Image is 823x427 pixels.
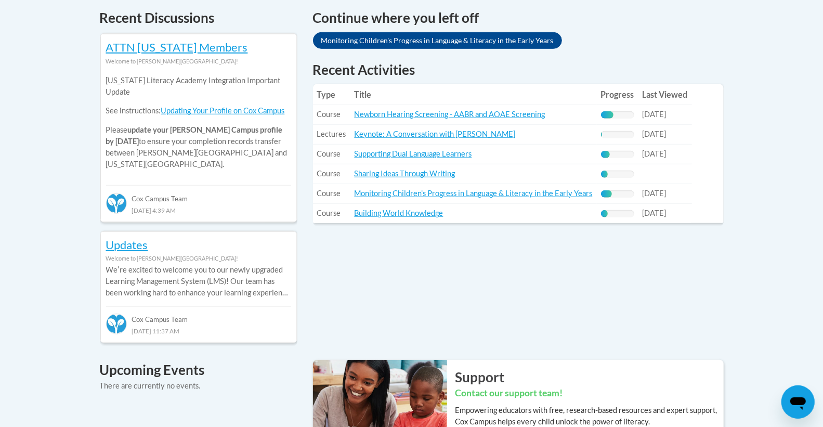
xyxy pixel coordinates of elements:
[106,125,283,146] b: update your [PERSON_NAME] Campus profile by [DATE]
[161,106,285,115] a: Updating Your Profile on Cox Campus
[317,189,341,198] span: Course
[106,193,127,214] img: Cox Campus Team
[106,105,291,117] p: See instructions:
[100,8,297,28] h4: Recent Discussions
[643,130,667,138] span: [DATE]
[350,84,597,105] th: Title
[313,84,350,105] th: Type
[106,185,291,204] div: Cox Campus Team
[355,130,516,138] a: Keynote: A Conversation with [PERSON_NAME]
[313,32,562,49] a: Monitoring Children's Progress in Language & Literacy in the Early Years
[317,209,341,217] span: Course
[317,130,346,138] span: Lectures
[106,67,291,178] div: Please to ensure your completion records transfer between [PERSON_NAME][GEOGRAPHIC_DATA] and [US_...
[601,151,610,158] div: Progress, %
[106,56,291,67] div: Welcome to [PERSON_NAME][GEOGRAPHIC_DATA]!
[643,110,667,119] span: [DATE]
[313,8,724,28] h4: Continue where you left off
[106,204,291,216] div: [DATE] 4:39 AM
[455,368,724,386] h2: Support
[643,149,667,158] span: [DATE]
[643,209,667,217] span: [DATE]
[601,171,608,178] div: Progress, %
[601,131,603,138] div: Progress, %
[106,75,291,98] p: [US_STATE] Literacy Academy Integration Important Update
[643,189,667,198] span: [DATE]
[355,110,545,119] a: Newborn Hearing Screening - AABR and AOAE Screening
[100,381,201,390] span: There are currently no events.
[455,387,724,400] h3: Contact our support team!
[106,314,127,334] img: Cox Campus Team
[355,189,593,198] a: Monitoring Children's Progress in Language & Literacy in the Early Years
[106,264,291,299] p: Weʹre excited to welcome you to our newly upgraded Learning Management System (LMS)! Our team has...
[313,60,724,79] h1: Recent Activities
[106,306,291,325] div: Cox Campus Team
[100,360,297,380] h4: Upcoming Events
[638,84,692,105] th: Last Viewed
[355,149,472,158] a: Supporting Dual Language Learners
[781,385,815,419] iframe: Button to launch messaging window
[601,190,612,198] div: Progress, %
[106,325,291,337] div: [DATE] 11:37 AM
[106,238,148,252] a: Updates
[355,169,455,178] a: Sharing Ideas Through Writing
[355,209,443,217] a: Building World Knowledge
[317,169,341,178] span: Course
[106,40,248,54] a: ATTN [US_STATE] Members
[317,110,341,119] span: Course
[601,210,608,217] div: Progress, %
[597,84,638,105] th: Progress
[317,149,341,158] span: Course
[601,111,613,119] div: Progress, %
[106,253,291,264] div: Welcome to [PERSON_NAME][GEOGRAPHIC_DATA]!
